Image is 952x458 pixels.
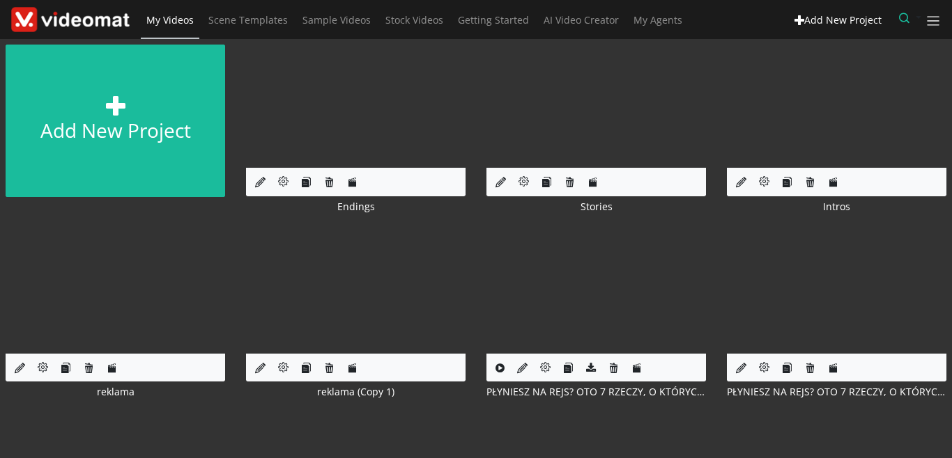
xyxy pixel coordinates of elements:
a: Add New Project [788,8,889,32]
span: Getting Started [458,13,529,26]
div: Intros [727,199,946,214]
div: reklama [6,384,225,399]
span: Add New Project [804,13,882,26]
img: index.php [246,230,466,354]
div: PŁYNIESZ NA REJS? OTO 7 RZECZY, O KTÓRYCH WARTO PAMIĘTAĆ! (Copy 1) (Copy 1) [727,384,946,399]
div: reklama (Copy 1) [246,384,466,399]
a: Add new project [6,45,225,197]
span: My Videos [146,13,194,26]
img: index.php [727,230,946,354]
div: PŁYNIESZ NA REJS? OTO 7 RZECZY, O KTÓRYCH WARTO PAMIĘTAĆ! [486,384,706,399]
img: index.php [486,230,706,354]
div: Endings [246,199,466,214]
img: Theme-Logo [11,7,130,33]
span: Scene Templates [208,13,288,26]
span: Sample Videos [302,13,371,26]
span: My Agents [634,13,682,26]
div: Stories [486,199,706,214]
img: index.php [486,45,706,168]
img: index.php [246,45,466,168]
span: Stock Videos [385,13,443,26]
span: AI Video Creator [544,13,619,26]
img: index.php [6,230,225,354]
img: index.php [727,45,946,168]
